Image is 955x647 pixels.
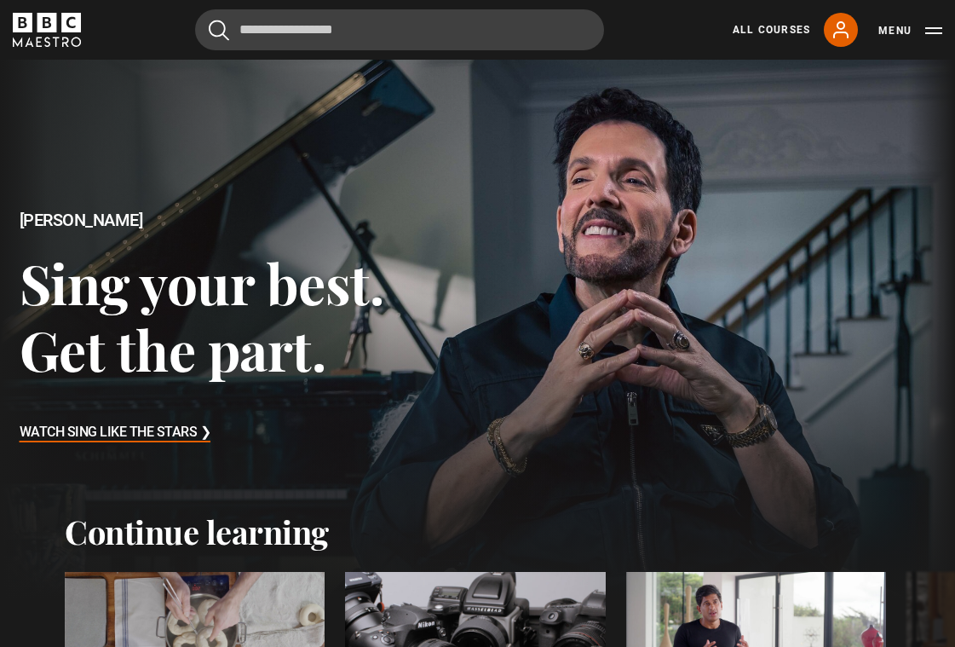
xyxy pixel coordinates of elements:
a: All Courses [733,22,810,38]
h3: Sing your best. Get the part. [20,250,478,382]
svg: BBC Maestro [13,13,81,47]
input: Search [195,9,604,50]
button: Submit the search query [209,20,229,41]
h3: Watch Sing Like the Stars ❯ [20,420,211,446]
h2: Continue learning [65,512,890,552]
h2: [PERSON_NAME] [20,211,478,230]
button: Toggle navigation [878,22,942,39]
